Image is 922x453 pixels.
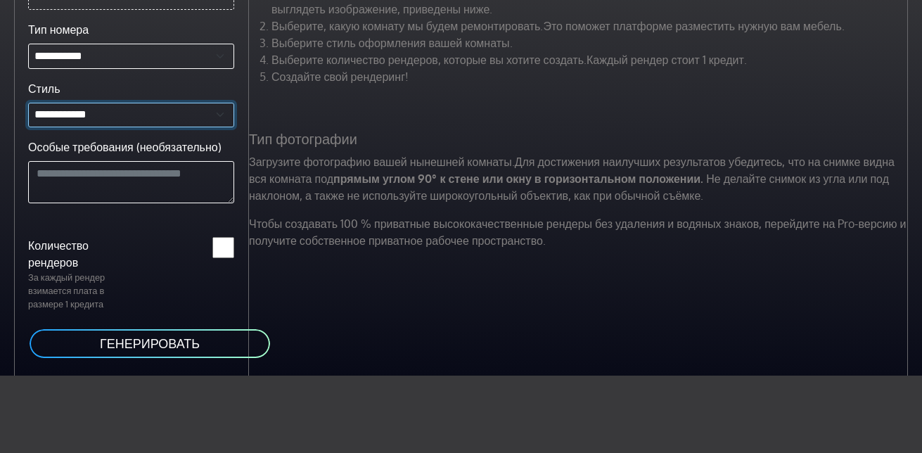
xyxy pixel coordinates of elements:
[28,140,222,154] ya-tr-span: Особые требования (необязательно)
[271,70,409,84] ya-tr-span: Создайте свой рендеринг!
[100,336,200,351] ya-tr-span: ГЕНЕРИРОВАТЬ
[271,53,587,67] ya-tr-span: Выберите количество рендеров, которые вы хотите создать.
[249,155,515,169] ya-tr-span: Загрузите фотографию вашей нынешней комнаты.
[28,238,89,269] ya-tr-span: Количество рендеров
[333,172,703,186] ya-tr-span: прямым углом 90° к стене или окну в горизонтальном положении.
[271,36,513,50] ya-tr-span: Выберите стиль оформления вашей комнаты.
[28,328,271,359] button: ГЕНЕРИРОВАТЬ
[28,23,89,37] ya-tr-span: Тип номера
[249,155,895,186] ya-tr-span: Для достижения наилучших результатов убедитесь, что на снимке видна вся комната под
[28,82,60,96] ya-tr-span: Стиль
[249,217,907,248] ya-tr-span: Чтобы создавать 100 % приватные высококачественные рендеры без удаления и водяных знаков, перейди...
[587,53,747,67] ya-tr-span: Каждый рендер стоит 1 кредит.
[249,129,357,148] ya-tr-span: Тип фотографии
[543,19,844,33] ya-tr-span: Это поможет платформе разместить нужную вам мебель.
[28,272,105,310] ya-tr-span: За каждый рендер взимается плата в размере 1 кредита
[271,19,543,33] ya-tr-span: Выберите, какую комнату мы будем ремонтировать.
